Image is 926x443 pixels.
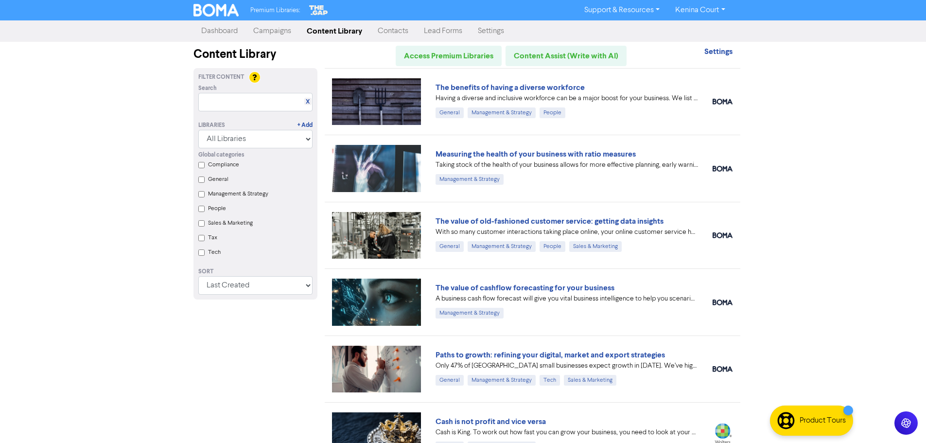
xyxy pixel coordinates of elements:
div: Management & Strategy [436,308,504,319]
a: Support & Resources [577,2,667,18]
label: Management & Strategy [208,190,268,198]
div: Filter Content [198,73,313,82]
a: Paths to growth: refining your digital, market and export strategies [436,350,665,360]
a: Campaigns [245,21,299,41]
div: Tech [540,375,560,386]
a: Content Assist (Write with AI) [506,46,627,66]
img: boma_accounting [713,166,733,172]
div: Sales & Marketing [564,375,616,386]
span: Premium Libraries: [250,7,300,14]
div: Taking stock of the health of your business allows for more effective planning, early warning abo... [436,160,698,170]
div: Management & Strategy [468,375,536,386]
div: Management & Strategy [436,174,504,185]
img: boma [713,366,733,372]
a: The benefits of having a diverse workforce [436,83,585,92]
a: Dashboard [193,21,245,41]
a: Settings [704,48,733,56]
div: Cash is King. To work out how fast you can grow your business, you need to look at your projected... [436,427,698,438]
div: General [436,375,464,386]
a: Contacts [370,21,416,41]
div: Global categories [198,151,313,159]
a: The value of cashflow forecasting for your business [436,283,614,293]
a: The value of old-fashioned customer service: getting data insights [436,216,664,226]
img: boma [713,99,733,105]
a: X [306,98,310,106]
img: BOMA Logo [193,4,239,17]
strong: Settings [704,47,733,56]
div: People [540,241,565,252]
div: Only 47% of New Zealand small businesses expect growth in 2025. We’ve highlighted four key ways y... [436,361,698,371]
div: General [436,241,464,252]
div: With so many customer interactions taking place online, your online customer service has to be fi... [436,227,698,237]
label: General [208,175,228,184]
a: Measuring the health of your business with ratio measures [436,149,636,159]
a: Cash is not profit and vice versa [436,417,546,426]
label: Compliance [208,160,239,169]
img: boma [713,232,733,238]
div: Content Library [193,46,317,63]
a: Settings [470,21,512,41]
span: Search [198,84,217,93]
div: People [540,107,565,118]
div: Sort [198,267,313,276]
div: Libraries [198,121,225,130]
a: Kenina Court [667,2,733,18]
iframe: Chat Widget [877,396,926,443]
label: Sales & Marketing [208,219,253,228]
a: + Add [297,121,313,130]
img: The Gap [308,4,329,17]
div: Management & Strategy [468,107,536,118]
div: A business cash flow forecast will give you vital business intelligence to help you scenario-plan... [436,294,698,304]
a: Lead Forms [416,21,470,41]
label: People [208,204,226,213]
a: Content Library [299,21,370,41]
img: boma_accounting [713,300,733,305]
div: Sales & Marketing [569,241,622,252]
label: Tax [208,233,217,242]
a: Access Premium Libraries [396,46,502,66]
div: Having a diverse and inclusive workforce can be a major boost for your business. We list four of ... [436,93,698,104]
label: Tech [208,248,221,257]
div: Management & Strategy [468,241,536,252]
div: General [436,107,464,118]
